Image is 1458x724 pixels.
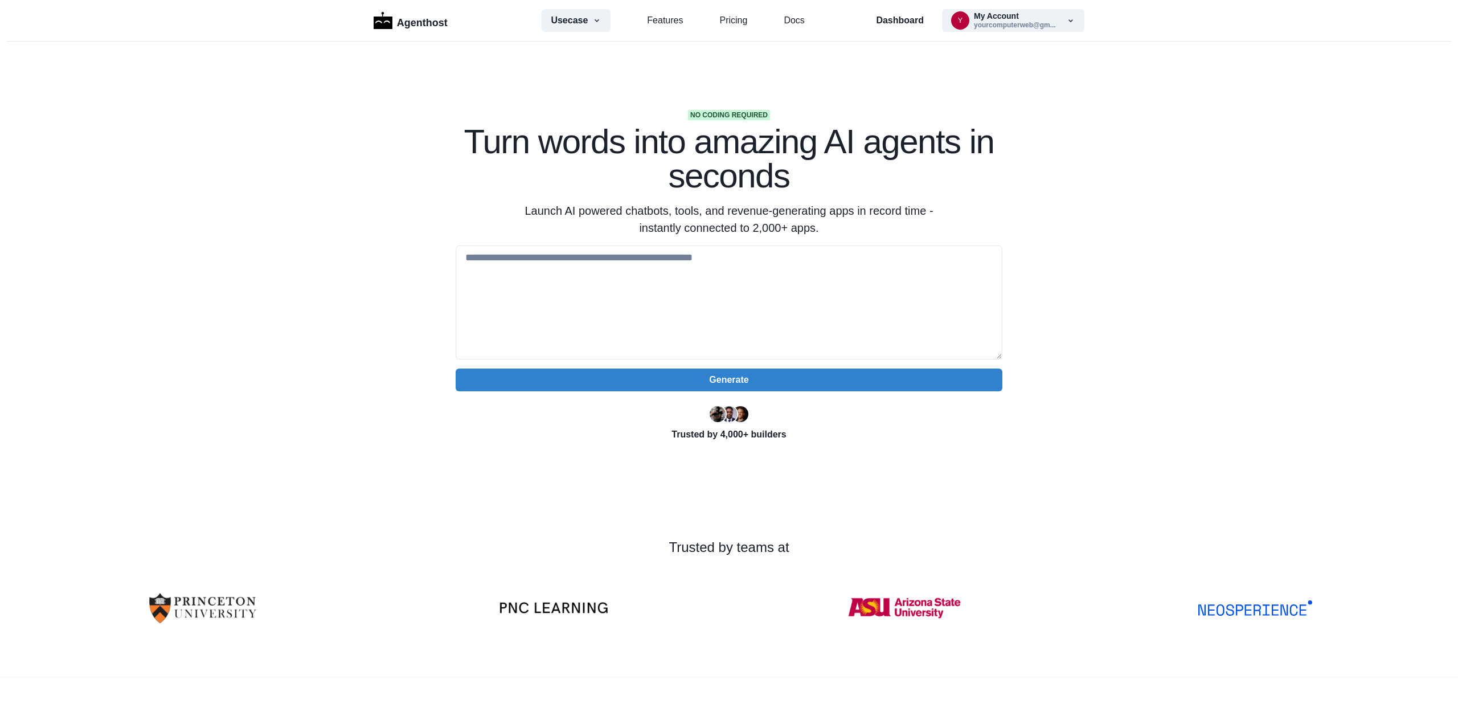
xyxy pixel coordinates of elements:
[688,110,770,120] span: No coding required
[1198,600,1312,616] img: NSP_Logo_Blue.svg
[719,14,747,27] a: Pricing
[647,14,683,27] a: Features
[374,11,448,31] a: LogoAgenthost
[710,406,726,422] img: Ryan Florence
[497,602,611,614] img: PNC-LEARNING-Logo-v2.1.webp
[721,406,737,422] img: Segun Adebayo
[146,576,260,640] img: University-of-Princeton-Logo.png
[942,9,1084,32] button: yourcomputerweb@gmail.comMy Accountyourcomputerweb@gm...
[784,14,804,27] a: Docs
[510,202,948,236] p: Launch AI powered chatbots, tools, and revenue-generating apps in record time - instantly connect...
[456,428,1002,441] p: Trusted by 4,000+ builders
[542,9,611,32] button: Usecase
[456,369,1002,391] button: Generate
[36,537,1422,558] p: Trusted by teams at
[876,14,924,27] a: Dashboard
[456,125,1002,193] h1: Turn words into amazing AI agents in seconds
[732,406,748,422] img: Kent Dodds
[397,11,448,31] p: Agenthost
[374,12,392,29] img: Logo
[847,576,961,640] img: ASU-Logo.png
